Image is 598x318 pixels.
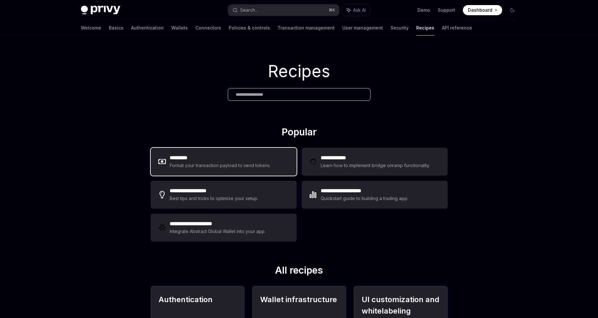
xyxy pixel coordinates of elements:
[195,20,221,36] a: Connectors
[170,228,266,235] div: Integrate Abstract Global Wallet into your app.
[468,7,492,13] span: Dashboard
[109,20,123,36] a: Basics
[229,20,270,36] a: Policies & controls
[362,294,440,317] h2: UI customization and whitelabeling
[321,195,409,202] div: Quickstart guide to building a trading app.
[302,148,448,176] a: **** **** ***Learn how to implement bridge onramp functionality.
[171,20,188,36] a: Wallets
[151,126,448,140] h2: Popular
[438,7,455,13] a: Support
[170,162,271,169] div: Format your transaction payload to send tokens.
[151,264,448,278] h2: All recipes
[228,4,339,16] button: Search...⌘K
[342,4,370,16] button: Ask AI
[170,195,259,202] div: Best tips and tricks to optimize your setup.
[353,7,366,13] span: Ask AI
[81,20,101,36] a: Welcome
[131,20,164,36] a: Authentication
[442,20,472,36] a: API reference
[240,6,258,14] div: Search...
[463,5,502,15] a: Dashboard
[321,162,432,169] div: Learn how to implement bridge onramp functionality.
[417,7,430,13] a: Demo
[342,20,383,36] a: User management
[278,20,335,36] a: Transaction management
[391,20,409,36] a: Security
[159,294,237,317] h2: Authentication
[151,148,297,176] a: **** ****Format your transaction payload to send tokens.
[260,294,338,317] h2: Wallet infrastructure
[329,8,335,13] span: ⌘ K
[416,20,434,36] a: Recipes
[81,6,120,15] img: dark logo
[507,5,517,15] button: Toggle dark mode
